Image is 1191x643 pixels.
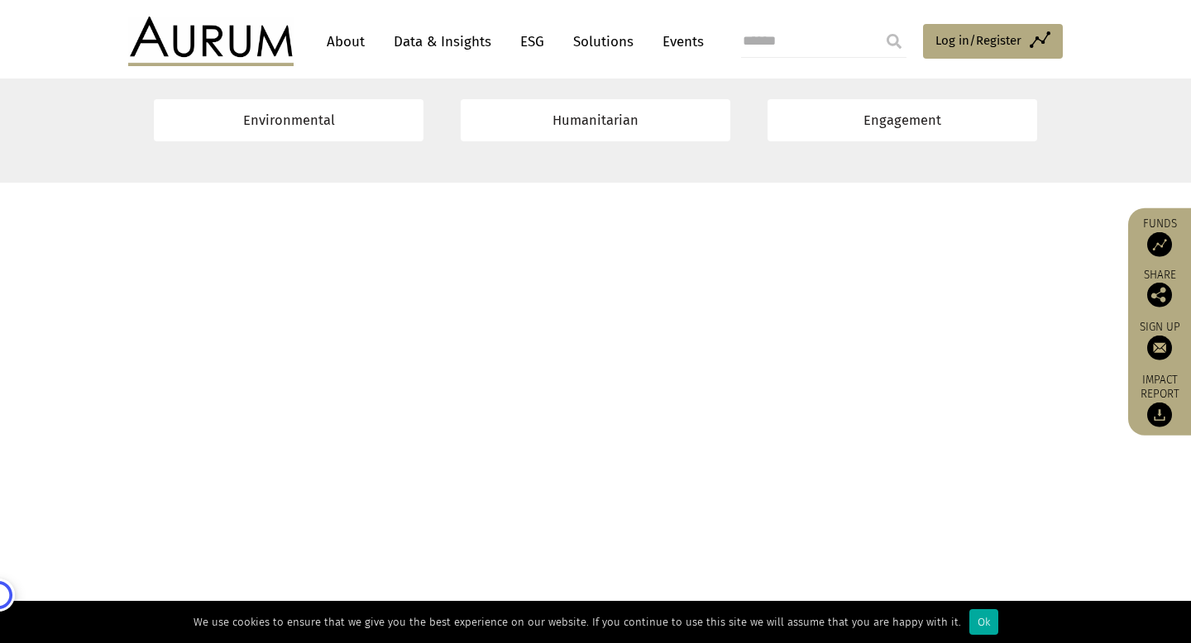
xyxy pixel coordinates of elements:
a: Humanitarian [461,99,730,141]
img: Sign up to our newsletter [1147,336,1172,360]
div: Ok [969,609,998,635]
img: Access Funds [1147,232,1172,257]
input: Submit [878,25,911,58]
a: About [318,26,373,57]
a: Solutions [565,26,642,57]
img: Share this post [1147,283,1172,307]
span: Log in/Register [935,31,1021,50]
a: Data & Insights [385,26,500,57]
a: Impact report [1136,373,1183,427]
a: Engagement [768,99,1037,141]
a: Events [654,26,704,57]
a: ESG [512,26,552,57]
a: Funds [1136,217,1183,257]
div: Share [1136,269,1183,307]
img: Aurum [128,17,294,66]
a: Log in/Register [923,24,1063,59]
a: Environmental [154,99,423,141]
a: Sign up [1136,320,1183,360]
